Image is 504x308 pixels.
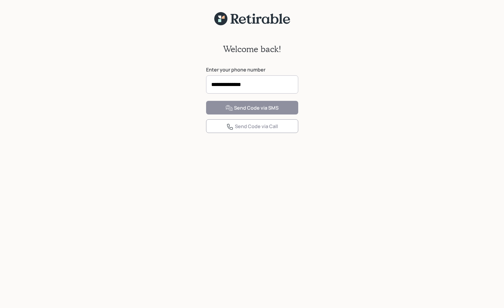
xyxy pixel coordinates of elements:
[226,123,278,130] div: Send Code via Call
[225,104,279,112] div: Send Code via SMS
[206,66,298,73] label: Enter your phone number
[206,119,298,133] button: Send Code via Call
[223,44,281,54] h2: Welcome back!
[206,101,298,114] button: Send Code via SMS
